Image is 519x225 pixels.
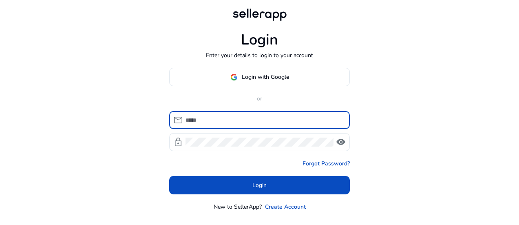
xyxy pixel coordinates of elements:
span: mail [173,115,183,125]
span: visibility [336,137,346,147]
img: google-logo.svg [230,74,238,81]
a: Forgot Password? [303,159,350,168]
span: lock [173,137,183,147]
button: Login with Google [169,68,350,86]
button: Login [169,176,350,194]
span: Login [252,181,267,189]
p: Enter your details to login to your account [206,51,313,60]
p: New to SellerApp? [214,203,262,211]
p: or [169,94,350,103]
a: Create Account [265,203,306,211]
h1: Login [241,31,278,49]
span: Login with Google [242,73,289,81]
